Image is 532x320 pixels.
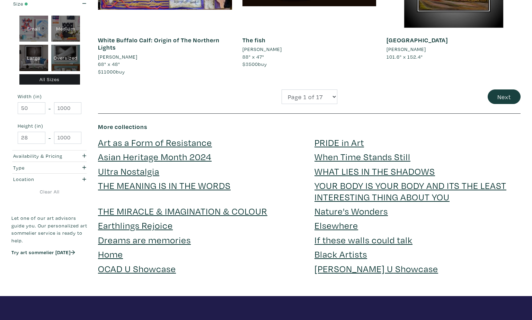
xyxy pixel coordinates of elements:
[48,133,51,142] span: -
[98,179,231,191] a: THE MEANING IS IN THE WORDS
[314,165,435,177] a: WHAT LIES IN THE SHADOWS
[314,150,410,163] a: When Time Stands Still
[98,68,116,75] span: $11000
[242,36,266,44] a: The fish
[242,45,376,53] a: [PERSON_NAME]
[242,61,267,67] span: buy
[11,263,88,277] iframe: Customer reviews powered by Trustpilot
[11,249,75,256] a: Try art sommelier [DATE]
[51,15,80,42] div: Medium
[11,188,88,196] a: Clear All
[48,103,51,113] span: -
[98,61,120,67] span: 68" x 48"
[18,123,81,128] small: Height (in)
[314,219,358,231] a: Elsewhere
[11,214,88,244] p: Let one of our art advisors guide you. Our personalized art sommelier service is ready to help.
[98,53,232,61] a: [PERSON_NAME]
[242,61,258,67] span: $3500
[98,219,173,231] a: Earthlings Rejoice
[98,68,125,75] span: buy
[11,173,88,185] button: Location
[314,262,438,275] a: [PERSON_NAME] U Showcase
[13,175,65,183] div: Location
[98,53,138,61] li: [PERSON_NAME]
[13,152,65,160] div: Availability & Pricing
[13,164,65,171] div: Type
[242,53,264,60] span: 88" x 47"
[387,45,426,53] li: [PERSON_NAME]
[314,136,364,148] a: PRIDE in Art
[314,234,413,246] a: If these walls could talk
[19,45,48,71] div: Large
[314,205,388,217] a: Nature's Wonders
[11,150,88,162] button: Availability & Pricing
[488,89,521,104] button: Next
[242,45,282,53] li: [PERSON_NAME]
[11,162,88,173] button: Type
[98,165,159,177] a: Ultra Nostalgia
[19,74,80,85] div: All Sizes
[19,15,48,42] div: Small
[98,248,123,260] a: Home
[98,262,176,275] a: OCAD U Showcase
[314,179,506,202] a: YOUR BODY IS YOUR BODY AND ITS THE LEAST INTERESTING THING ABOUT YOU
[98,36,220,52] a: White Buffalo Calf: Origin of The Northern Lights
[98,234,191,246] a: Dreams are memories
[314,248,367,260] a: Black Artists
[98,123,521,131] h6: More collections
[98,136,212,148] a: Art as a Form of Resistance
[387,45,521,53] a: [PERSON_NAME]
[51,45,80,71] div: Oversized
[98,205,267,217] a: THE MIRACLE & IMAGINATION & COLOUR
[387,36,448,44] a: [GEOGRAPHIC_DATA]
[18,94,81,99] small: Width (in)
[98,150,212,163] a: Asian Heritage Month 2024
[387,53,423,60] span: 101.6" x 152.4"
